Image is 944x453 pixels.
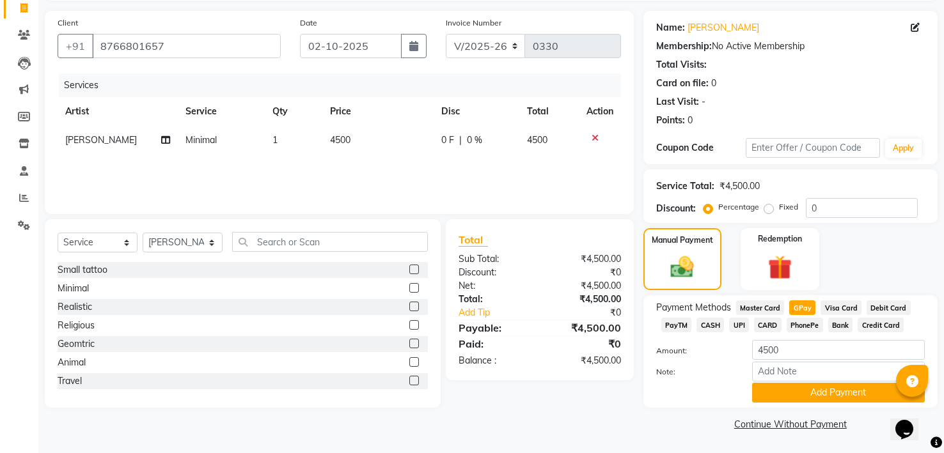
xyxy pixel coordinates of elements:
input: Add Note [752,362,925,381]
th: Action [579,97,621,126]
div: Service Total: [656,180,714,193]
div: ₹4,500.00 [540,320,631,335]
button: Add Payment [752,383,925,403]
span: 1 [272,134,278,146]
label: Amount: [647,345,743,357]
input: Search or Scan [232,232,428,252]
div: No Active Membership [656,40,925,53]
input: Enter Offer / Coupon Code [746,138,880,158]
th: Qty [265,97,322,126]
div: Payable: [449,320,540,335]
img: _cash.svg [663,254,701,280]
div: Balance : [449,354,540,367]
span: 4500 [330,134,350,146]
div: ₹0 [555,306,630,319]
button: +91 [58,34,93,58]
div: Last Visit: [656,95,699,109]
div: Geomtric [58,337,95,351]
label: Manual Payment [652,234,713,246]
div: ₹4,500.00 [540,252,631,266]
span: Bank [828,318,853,332]
div: Points: [656,114,685,127]
a: Continue Without Payment [646,418,935,431]
div: Coupon Code [656,141,746,155]
span: Master Card [736,300,785,315]
div: ₹4,500.00 [540,293,631,306]
th: Price [322,97,434,126]
span: Minimal [185,134,217,146]
div: Minimal [58,282,89,295]
a: Add Tip [449,306,555,319]
label: Note: [647,366,743,378]
input: Search by Name/Mobile/Email/Code [92,34,281,58]
div: Religious [58,319,95,332]
label: Date [300,17,317,29]
div: ₹4,500.00 [720,180,760,193]
label: Invoice Number [446,17,501,29]
div: Animal [58,356,86,369]
div: ₹0 [540,266,631,279]
div: Total Visits: [656,58,707,72]
th: Service [178,97,265,126]
span: 0 % [467,134,482,147]
span: GPay [789,300,815,315]
label: Percentage [718,201,759,213]
img: _gift.svg [760,252,800,282]
button: Apply [885,139,922,158]
th: Artist [58,97,178,126]
div: Name: [656,21,685,35]
span: Payment Methods [656,301,731,314]
label: Client [58,17,78,29]
span: PayTM [661,318,692,332]
span: PhonePe [787,318,823,332]
span: UPI [729,318,749,332]
span: | [459,134,462,147]
div: 0 [688,114,693,127]
div: Discount: [449,266,540,279]
div: Travel [58,374,82,388]
span: Visa Card [821,300,861,315]
iframe: chat widget [890,402,931,440]
span: 4500 [527,134,547,146]
span: CASH [696,318,724,332]
div: Small tattoo [58,263,107,277]
div: ₹0 [540,336,631,351]
th: Total [519,97,578,126]
div: - [702,95,705,109]
div: Sub Total: [449,252,540,266]
span: CARD [754,318,782,332]
div: Net: [449,279,540,293]
a: [PERSON_NAME] [688,21,759,35]
div: Realistic [58,300,92,314]
div: 0 [711,77,716,90]
span: Credit Card [858,318,904,332]
input: Amount [752,340,925,360]
span: 0 F [441,134,454,147]
div: Total: [449,293,540,306]
div: ₹4,500.00 [540,354,631,367]
div: Membership: [656,40,712,53]
label: Redemption [758,233,802,245]
span: Debit Card [867,300,911,315]
th: Disc [434,97,519,126]
div: Card on file: [656,77,709,90]
div: Discount: [656,202,696,215]
span: Total [459,233,488,247]
div: Paid: [449,336,540,351]
div: ₹4,500.00 [540,279,631,293]
label: Fixed [779,201,798,213]
span: [PERSON_NAME] [65,134,137,146]
div: Services [59,73,631,97]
